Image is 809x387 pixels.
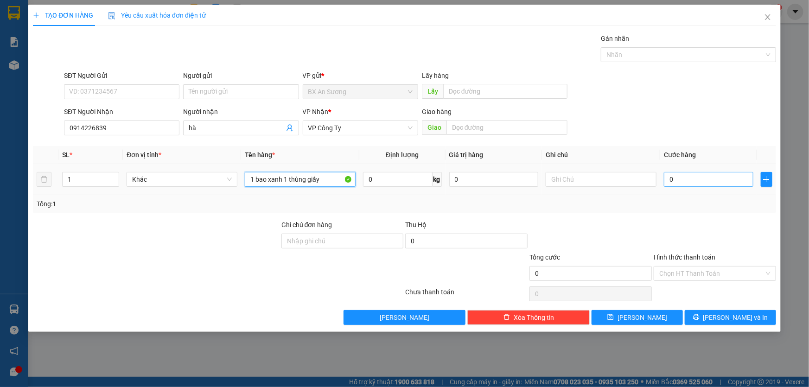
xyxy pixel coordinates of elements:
[64,107,179,117] div: SĐT Người Nhận
[62,151,70,159] span: SL
[108,12,115,19] img: icon
[405,221,427,228] span: Thu Hộ
[703,312,768,323] span: [PERSON_NAME] và In
[654,254,715,261] label: Hình thức thanh toán
[281,234,404,248] input: Ghi chú đơn hàng
[308,85,413,99] span: BX An Sương
[303,70,418,81] div: VP gửi
[755,5,781,31] button: Close
[33,12,39,19] span: plus
[281,221,332,228] label: Ghi chú đơn hàng
[132,172,232,186] span: Khác
[37,199,312,209] div: Tổng: 1
[386,151,419,159] span: Định lượng
[380,312,429,323] span: [PERSON_NAME]
[33,12,93,19] span: TẠO ĐƠN HÀNG
[761,172,772,187] button: plus
[308,121,413,135] span: VP Công Ty
[446,120,567,135] input: Dọc đường
[467,310,590,325] button: deleteXóa Thông tin
[303,108,329,115] span: VP Nhận
[664,151,696,159] span: Cước hàng
[245,151,275,159] span: Tên hàng
[183,107,299,117] div: Người nhận
[618,312,667,323] span: [PERSON_NAME]
[761,176,772,183] span: plus
[592,310,683,325] button: save[PERSON_NAME]
[503,314,510,321] span: delete
[546,172,656,187] input: Ghi Chú
[449,172,539,187] input: 0
[127,151,161,159] span: Đơn vị tính
[764,13,771,21] span: close
[405,287,529,303] div: Chưa thanh toán
[601,35,629,42] label: Gán nhãn
[449,151,484,159] span: Giá trị hàng
[693,314,700,321] span: printer
[422,84,443,99] span: Lấy
[108,12,206,19] span: Yêu cầu xuất hóa đơn điện tử
[422,72,449,79] span: Lấy hàng
[245,172,356,187] input: VD: Bàn, Ghế
[514,312,554,323] span: Xóa Thông tin
[685,310,776,325] button: printer[PERSON_NAME] và In
[542,146,660,164] th: Ghi chú
[286,124,293,132] span: user-add
[422,120,446,135] span: Giao
[607,314,614,321] span: save
[183,70,299,81] div: Người gửi
[443,84,567,99] input: Dọc đường
[344,310,466,325] button: [PERSON_NAME]
[64,70,179,81] div: SĐT Người Gửi
[433,172,442,187] span: kg
[529,254,560,261] span: Tổng cước
[37,172,51,187] button: delete
[422,108,452,115] span: Giao hàng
